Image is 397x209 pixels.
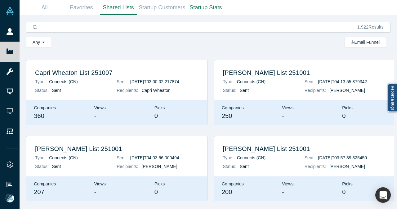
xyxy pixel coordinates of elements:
[117,164,138,169] i: Recipients:
[223,79,234,84] i: Type:
[357,25,384,30] span: Results
[187,0,224,15] a: Startup Stats
[388,84,397,112] a: Report a bug!
[35,79,46,84] i: Type:
[335,100,395,125] div: Picks
[117,79,198,85] p: [DATE]T03:00:02.217874
[305,155,315,160] i: Sent:
[26,60,207,125] a: Capri Wheaton List 251007Type: Connects (CN)Status: SentSent: [DATE]T03:00:02.217874Recipients: C...
[305,79,386,85] p: [DATE]T04:13:55.379342
[117,79,127,84] i: Sent:
[35,164,49,169] i: Status:
[223,88,237,93] i: Status:
[305,79,315,84] i: Sent:
[282,187,333,197] div: -
[214,100,274,125] div: Companies
[117,88,138,93] i: Recipients:
[214,60,395,125] a: [PERSON_NAME] List 251001Type: Connects (CN)Status: SentSent: [DATE]T04:13:55.379342Recipients: [...
[117,155,198,161] p: [DATE]T04:03:56.000494
[117,163,198,170] p: [PERSON_NAME]
[223,155,305,161] p: Connects (CN)
[34,111,86,120] div: 360
[223,87,305,94] p: Sent
[6,7,14,15] img: Alchemist Vault Logo
[87,176,147,201] div: Views
[223,164,237,169] i: Status:
[34,187,86,197] div: 207
[26,176,87,201] div: Companies
[147,176,207,201] div: Picks
[35,69,198,76] h2: Capri Wheaton List 251007
[26,136,207,201] a: [PERSON_NAME] List 251001Type: Connects (CN)Status: SentSent: [DATE]T04:03:56.000494Recipients: [...
[26,37,51,48] button: Any
[35,155,46,160] i: Type:
[223,79,305,85] p: Connects (CN)
[35,88,49,93] i: Status:
[214,176,274,201] div: Companies
[35,155,117,161] p: Connects (CN)
[342,111,394,120] div: 0
[222,111,273,120] div: 250
[305,164,326,169] i: Recipients:
[282,111,333,120] div: -
[35,163,117,170] p: Sent
[147,100,207,125] div: Picks
[357,25,369,30] span: 1,922
[100,0,137,15] a: Shared Lists
[137,0,187,15] a: Startup Customers
[223,155,234,160] i: Type:
[35,145,198,152] h2: [PERSON_NAME] List 251001
[35,87,117,94] p: Sent
[94,111,146,120] div: -
[154,187,206,197] div: 0
[305,155,386,161] p: [DATE]T03:57:39.325450
[117,87,198,94] p: Capri Wheaton
[274,176,335,201] div: Views
[63,0,100,15] a: Favorites
[335,176,395,201] div: Picks
[35,79,117,85] p: Connects (CN)
[6,194,14,202] img: Mia Scott's Account
[305,163,386,170] p: [PERSON_NAME]
[223,69,386,76] h2: [PERSON_NAME] List 251001
[26,0,63,15] a: All
[117,155,127,160] i: Sent:
[214,136,395,201] a: [PERSON_NAME] List 251001Type: Connects (CN)Status: SentSent: [DATE]T03:57:39.325450Recipients: [...
[305,87,386,94] p: [PERSON_NAME]
[87,100,147,125] div: Views
[223,145,386,152] h2: [PERSON_NAME] List 251001
[223,163,305,170] p: Sent
[222,187,273,197] div: 200
[305,88,326,93] i: Recipients:
[94,187,146,197] div: -
[342,187,394,197] div: 0
[154,111,206,120] div: 0
[345,37,386,48] button: Email Funnel
[26,100,87,125] div: Companies
[274,100,335,125] div: Views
